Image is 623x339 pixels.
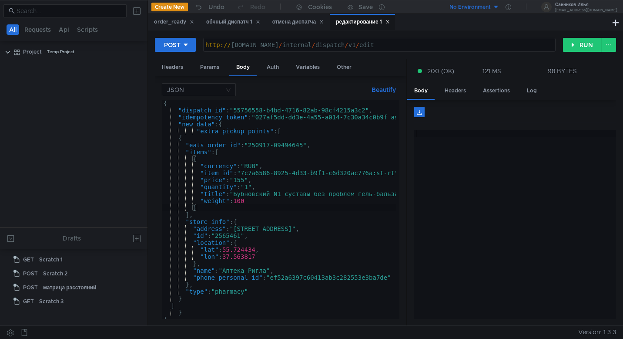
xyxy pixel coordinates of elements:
button: Scripts [74,24,100,35]
div: Body [229,59,257,76]
div: Headers [155,59,190,75]
div: Headers [438,83,473,99]
div: матрица расстояний [43,281,96,294]
span: GET [23,295,34,308]
div: Undo [208,2,224,12]
div: Redo [250,2,265,12]
div: Body [407,83,435,100]
button: Create New [151,3,188,11]
button: Undo [188,0,231,14]
div: order_ready [154,17,194,27]
div: Drafts [63,233,81,244]
div: редактирование 1 [336,17,389,27]
div: Log [520,83,544,99]
div: Other [330,59,358,75]
button: Redo [231,0,271,14]
span: POST [23,267,38,280]
div: отмена диспатча [272,17,324,27]
div: обчный диспатч 1 [206,17,260,27]
div: Temp Project [47,45,74,58]
div: Санников Илья [555,3,617,7]
button: Api [56,24,72,35]
div: Assertions [476,83,517,99]
span: POST [23,281,38,294]
div: Scratch 1 [39,253,63,266]
span: 200 (OK) [427,66,454,76]
div: Params [193,59,226,75]
button: RUN [563,38,602,52]
div: [EMAIL_ADDRESS][DOMAIN_NAME] [555,9,617,12]
button: Requests [22,24,54,35]
div: 98 BYTES [548,67,577,75]
div: Cookies [308,2,332,12]
div: Scratch 3 [39,295,64,308]
div: POST [164,40,181,50]
input: Search... [17,6,121,16]
div: Scratch 2 [43,267,67,280]
div: 121 MS [482,67,501,75]
button: Beautify [368,85,399,95]
span: Version: 1.3.3 [578,326,616,339]
div: No Environment [449,3,491,11]
button: POST [155,38,196,52]
span: GET [23,253,34,266]
button: All [7,24,19,35]
div: Save [358,4,373,10]
div: Auth [260,59,286,75]
div: Variables [289,59,327,75]
div: Project [23,45,42,58]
